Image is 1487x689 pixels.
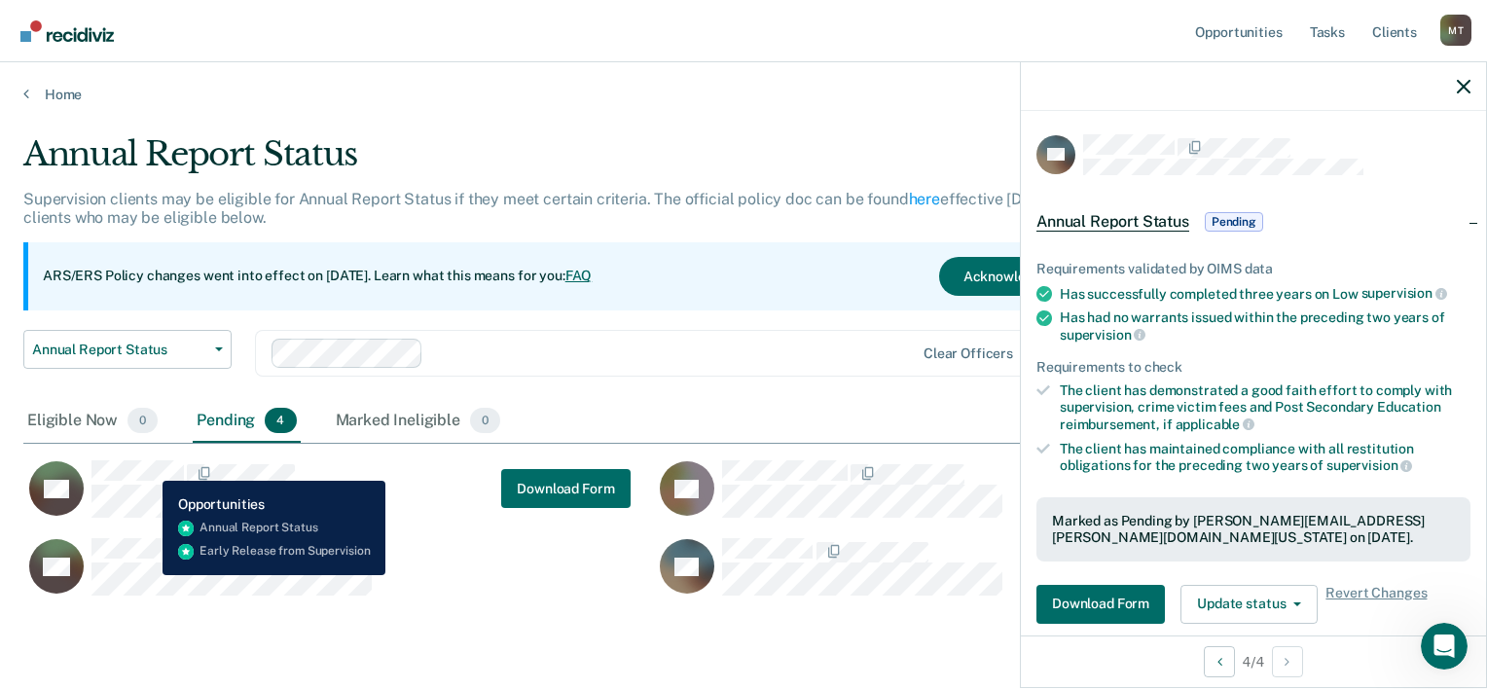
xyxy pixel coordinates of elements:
button: Download Form [501,469,630,508]
div: Eligible Now [23,400,162,443]
button: Acknowledge & Close [939,257,1124,296]
div: Pending [193,400,300,443]
span: 0 [127,408,158,433]
div: Requirements validated by OIMS data [1036,261,1470,277]
span: supervision [1326,457,1412,473]
div: M T [1440,15,1471,46]
div: The client has maintained compliance with all restitution obligations for the preceding two years of [1060,441,1470,474]
div: Annual Report StatusPending [1021,191,1486,253]
button: Previous Opportunity [1204,646,1235,677]
img: Recidiviz [20,20,114,42]
span: 4 [265,408,296,433]
span: Annual Report Status [32,342,207,358]
span: 0 [470,408,500,433]
button: Next Opportunity [1272,646,1303,677]
iframe: Intercom live chat [1421,623,1468,670]
div: The client has demonstrated a good faith effort to comply with supervision, crime victim fees and... [1060,382,1470,432]
a: Navigate to form link [1036,585,1173,624]
div: Marked Ineligible [332,400,505,443]
span: supervision [1361,285,1447,301]
div: 4 / 4 [1021,635,1486,687]
a: here [909,190,940,208]
a: FAQ [565,268,593,283]
span: supervision [1060,327,1145,343]
p: Supervision clients may be eligible for Annual Report Status if they meet certain criteria. The o... [23,190,1113,227]
a: Home [23,86,1464,103]
div: Requirements to check [1036,359,1470,376]
div: CaseloadOpportunityCell-04821599 [23,537,654,615]
div: Clear officers [924,345,1013,362]
div: Annual Report Status [23,134,1139,190]
button: Profile dropdown button [1440,15,1471,46]
span: Revert Changes [1325,585,1427,624]
div: Marked as Pending by [PERSON_NAME][EMAIL_ADDRESS][PERSON_NAME][DOMAIN_NAME][US_STATE] on [DATE]. [1052,513,1455,546]
button: Download Form [1036,585,1165,624]
button: Update status [1180,585,1318,624]
a: Navigate to form link [501,469,630,508]
p: ARS/ERS Policy changes went into effect on [DATE]. Learn what this means for you: [43,267,592,286]
div: CaseloadOpportunityCell-03562880 [654,459,1285,537]
span: Annual Report Status [1036,212,1189,232]
div: CaseloadOpportunityCell-03762195 [23,459,654,537]
div: Has had no warrants issued within the preceding two years of [1060,309,1470,343]
span: Pending [1205,212,1263,232]
div: CaseloadOpportunityCell-05274489 [654,537,1285,615]
div: Has successfully completed three years on Low [1060,285,1470,303]
span: applicable [1176,417,1254,432]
